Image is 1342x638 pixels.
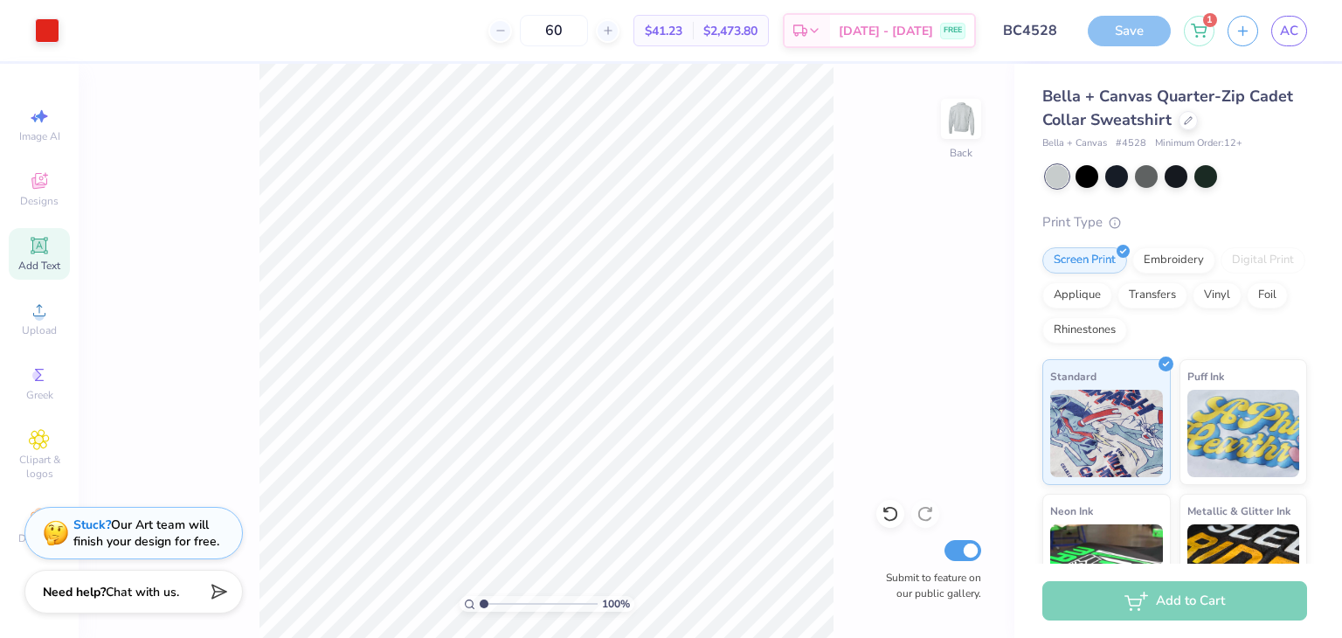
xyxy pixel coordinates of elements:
[18,531,60,545] span: Decorate
[18,259,60,273] span: Add Text
[839,22,933,40] span: [DATE] - [DATE]
[944,24,962,37] span: FREE
[520,15,588,46] input: – –
[1042,247,1127,274] div: Screen Print
[1247,282,1288,309] div: Foil
[9,453,70,481] span: Clipart & logos
[106,584,179,600] span: Chat with us.
[1280,21,1298,41] span: AC
[1117,282,1187,309] div: Transfers
[1187,390,1300,477] img: Puff Ink
[1271,16,1307,46] a: AC
[1221,247,1305,274] div: Digital Print
[1187,367,1224,385] span: Puff Ink
[1116,136,1146,151] span: # 4528
[1193,282,1242,309] div: Vinyl
[645,22,682,40] span: $41.23
[1132,247,1215,274] div: Embroidery
[22,323,57,337] span: Upload
[703,22,757,40] span: $2,473.80
[73,517,111,533] strong: Stuck?
[602,596,630,612] span: 100 %
[26,388,53,402] span: Greek
[1042,282,1112,309] div: Applique
[1203,13,1217,27] span: 1
[1042,136,1107,151] span: Bella + Canvas
[989,13,1075,48] input: Untitled Design
[43,584,106,600] strong: Need help?
[950,145,972,161] div: Back
[1050,502,1093,520] span: Neon Ink
[73,517,219,550] div: Our Art team will finish your design for free.
[1042,86,1293,130] span: Bella + Canvas Quarter-Zip Cadet Collar Sweatshirt
[876,570,981,601] label: Submit to feature on our public gallery.
[1050,390,1163,477] img: Standard
[1187,524,1300,612] img: Metallic & Glitter Ink
[1187,502,1290,520] span: Metallic & Glitter Ink
[1042,212,1307,232] div: Print Type
[1042,317,1127,343] div: Rhinestones
[944,101,979,136] img: Back
[1050,367,1096,385] span: Standard
[20,194,59,208] span: Designs
[19,129,60,143] span: Image AI
[1050,524,1163,612] img: Neon Ink
[1155,136,1242,151] span: Minimum Order: 12 +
